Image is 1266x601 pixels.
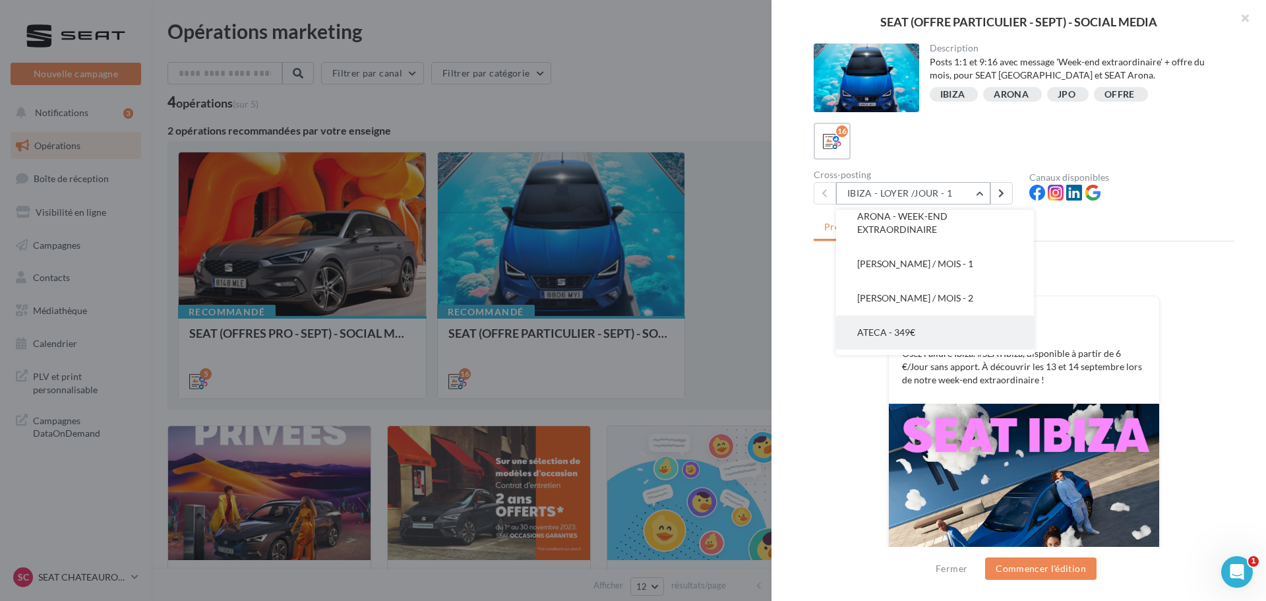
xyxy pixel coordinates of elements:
button: Commencer l'édition [985,557,1097,580]
iframe: Intercom live chat [1221,556,1253,588]
div: Canaux disponibles [1029,173,1234,182]
button: ARONA - WEEK-END EXTRAORDINAIRE [836,199,1034,247]
span: [PERSON_NAME] / MOIS - 2 [857,292,973,303]
div: OFFRE [1104,90,1135,100]
div: Description [930,44,1224,53]
span: 1 [1248,556,1259,567]
div: JPO [1058,90,1075,100]
div: SEAT (OFFRE PARTICULIER - SEPT) - SOCIAL MEDIA [793,16,1245,28]
div: IBIZA [940,90,965,100]
div: ARONA [994,90,1029,100]
button: IBIZA - LOYER /JOUR - 1 [836,182,990,205]
button: ATECA - 349€ [836,315,1034,350]
button: [PERSON_NAME] / MOIS - 2 [836,281,1034,315]
div: 16 [836,125,848,137]
span: [PERSON_NAME] / MOIS - 1 [857,258,973,269]
span: ATECA - 349€ [857,327,915,338]
div: Posts 1:1 et 9:16 avec message 'Week-end extraordinaire' + offre du mois, pour SEAT [GEOGRAPHIC_D... [930,55,1224,82]
p: Osez l’allure Ibiza. #SEATIbiza, disponible à partir de 6 €/Jour sans apport. À découvrir les 13 ... [902,347,1146,387]
button: [PERSON_NAME] / MOIS - 1 [836,247,1034,281]
button: Fermer [930,561,973,577]
div: Cross-posting [814,170,1019,179]
span: ARONA - WEEK-END EXTRAORDINAIRE [857,210,948,235]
